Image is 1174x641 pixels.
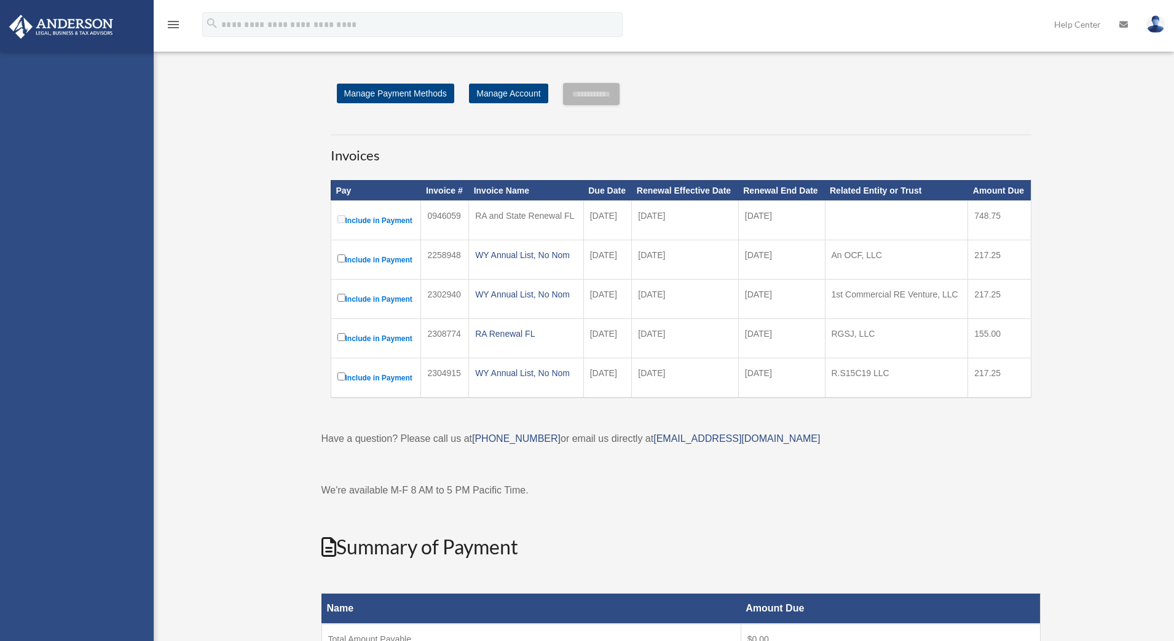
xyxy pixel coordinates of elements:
label: Include in Payment [337,291,415,307]
td: [DATE] [738,358,825,398]
td: 217.25 [968,280,1031,319]
td: [DATE] [738,319,825,358]
img: Anderson Advisors Platinum Portal [6,15,117,39]
input: Include in Payment [337,333,345,341]
i: menu [166,17,181,32]
div: WY Annual List, No Nom [475,246,577,264]
a: Manage Account [469,84,548,103]
th: Invoice Name [469,180,584,201]
a: Manage Payment Methods [337,84,454,103]
td: [DATE] [632,280,738,319]
input: Include in Payment [337,294,345,302]
div: RA and State Renewal FL [475,207,577,224]
td: [DATE] [583,280,632,319]
td: R.S15C19 LLC [825,358,968,398]
input: Include in Payment [337,254,345,262]
div: WY Annual List, No Nom [475,364,577,382]
a: menu [166,22,181,32]
td: [DATE] [632,358,738,398]
div: RA Renewal FL [475,325,577,342]
th: Pay [331,180,421,201]
td: 2308774 [421,319,469,358]
td: [DATE] [738,280,825,319]
td: [DATE] [583,358,632,398]
td: 2302940 [421,280,469,319]
td: An OCF, LLC [825,240,968,280]
label: Include in Payment [337,252,415,267]
input: Include in Payment [337,215,345,223]
p: We're available M-F 8 AM to 5 PM Pacific Time. [321,482,1041,499]
th: Related Entity or Trust [825,180,968,201]
td: [DATE] [632,319,738,358]
input: Include in Payment [337,372,345,380]
td: 217.25 [968,240,1031,280]
td: [DATE] [583,319,632,358]
h2: Summary of Payment [321,533,1041,561]
td: 0946059 [421,201,469,240]
td: [DATE] [738,240,825,280]
a: [PHONE_NUMBER] [472,433,561,444]
th: Name [321,594,741,624]
td: [DATE] [632,240,738,280]
th: Due Date [583,180,632,201]
td: 155.00 [968,319,1031,358]
div: WY Annual List, No Nom [475,286,577,303]
label: Include in Payment [337,331,415,346]
th: Amount Due [741,594,1040,624]
th: Amount Due [968,180,1031,201]
td: [DATE] [738,201,825,240]
img: User Pic [1146,15,1165,33]
td: 217.25 [968,358,1031,398]
td: RGSJ, LLC [825,319,968,358]
a: [EMAIL_ADDRESS][DOMAIN_NAME] [653,433,820,444]
label: Include in Payment [337,370,415,385]
td: 2258948 [421,240,469,280]
i: search [205,17,219,30]
label: Include in Payment [337,213,415,228]
td: 2304915 [421,358,469,398]
h3: Invoices [331,135,1031,165]
td: [DATE] [632,201,738,240]
td: 748.75 [968,201,1031,240]
th: Renewal End Date [738,180,825,201]
td: 1st Commercial RE Venture, LLC [825,280,968,319]
th: Renewal Effective Date [632,180,738,201]
th: Invoice # [421,180,469,201]
td: [DATE] [583,201,632,240]
td: [DATE] [583,240,632,280]
p: Have a question? Please call us at or email us directly at [321,430,1041,447]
